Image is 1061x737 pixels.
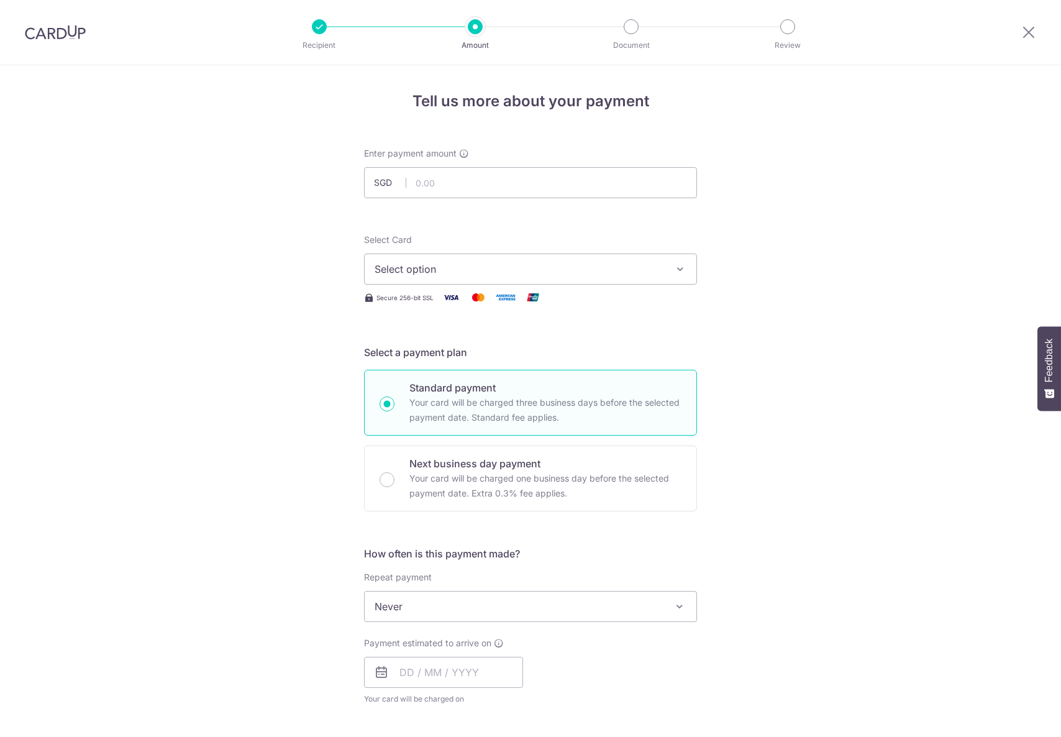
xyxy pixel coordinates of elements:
button: Feedback - Show survey [1037,326,1061,411]
h4: Tell us more about your payment [364,90,697,112]
img: Visa [439,290,463,305]
input: DD / MM / YYYY [364,657,523,688]
span: Secure 256-bit SSL [376,293,434,303]
p: Standard payment [409,380,681,395]
p: Your card will be charged three business days before the selected payment date. Standard fee appl... [409,395,681,425]
span: Feedback [1044,339,1055,382]
img: CardUp [25,25,86,40]
button: Select option [364,254,697,285]
p: Amount [429,39,521,52]
iframe: Opens a widget where you can find more information [981,700,1049,731]
img: Union Pay [521,290,545,305]
label: Repeat payment [364,571,432,584]
p: Next business day payment [409,456,681,471]
h5: How often is this payment made? [364,546,697,561]
img: American Express [493,290,518,305]
span: Never [365,592,696,621]
p: Document [585,39,677,52]
input: 0.00 [364,167,697,198]
span: translation missing: en.payables.payment_networks.credit_card.summary.labels.select_card [364,234,412,245]
p: Recipient [273,39,365,52]
span: Select option [375,262,664,277]
p: Review [742,39,834,52]
img: Mastercard [466,290,491,305]
span: Your card will be charged on [364,693,523,705]
span: Enter payment amount [364,147,457,160]
span: Never [364,591,697,622]
h5: Select a payment plan [364,345,697,360]
span: SGD [374,176,406,189]
span: Payment estimated to arrive on [364,637,491,649]
p: Your card will be charged one business day before the selected payment date. Extra 0.3% fee applies. [409,471,681,501]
